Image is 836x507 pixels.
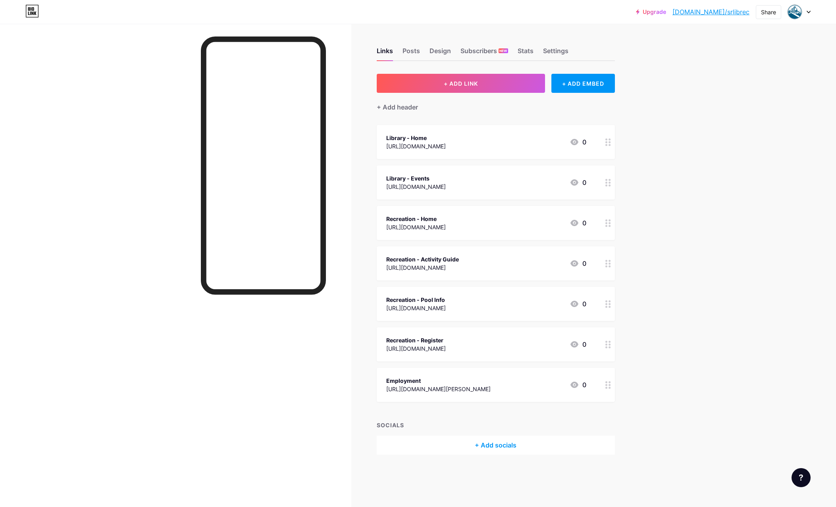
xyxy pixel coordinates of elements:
div: [URL][DOMAIN_NAME] [386,344,446,353]
div: Subscribers [460,46,508,60]
div: 0 [570,137,586,147]
div: [URL][DOMAIN_NAME] [386,142,446,150]
div: Library - Home [386,134,446,142]
div: 0 [570,340,586,349]
div: 0 [570,218,586,228]
div: 0 [570,380,586,390]
div: Recreation - Home [386,215,446,223]
a: Upgrade [636,9,666,15]
div: Employment [386,376,491,385]
div: + Add socials [377,436,615,455]
div: Share [761,8,776,16]
div: Posts [403,46,420,60]
div: 0 [570,299,586,309]
div: 0 [570,259,586,268]
div: Recreation - Pool Info [386,296,446,304]
div: 0 [570,178,586,187]
span: NEW [499,48,507,53]
div: [URL][DOMAIN_NAME][PERSON_NAME] [386,385,491,393]
button: + ADD LINK [377,74,545,93]
div: Links [377,46,393,60]
div: Stats [518,46,534,60]
div: Recreation - Activity Guide [386,255,459,263]
div: + ADD EMBED [551,74,614,93]
div: + Add header [377,102,418,112]
div: [URL][DOMAIN_NAME] [386,304,446,312]
div: SOCIALS [377,421,615,429]
div: Library - Events [386,174,446,182]
a: [DOMAIN_NAME]/srlibrec [672,7,749,17]
img: srlibrec [787,4,802,19]
div: [URL][DOMAIN_NAME] [386,223,446,231]
div: Recreation - Register [386,336,446,344]
div: [URL][DOMAIN_NAME] [386,182,446,191]
div: Design [430,46,451,60]
div: [URL][DOMAIN_NAME] [386,263,459,272]
span: + ADD LINK [444,80,478,87]
div: Settings [543,46,568,60]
